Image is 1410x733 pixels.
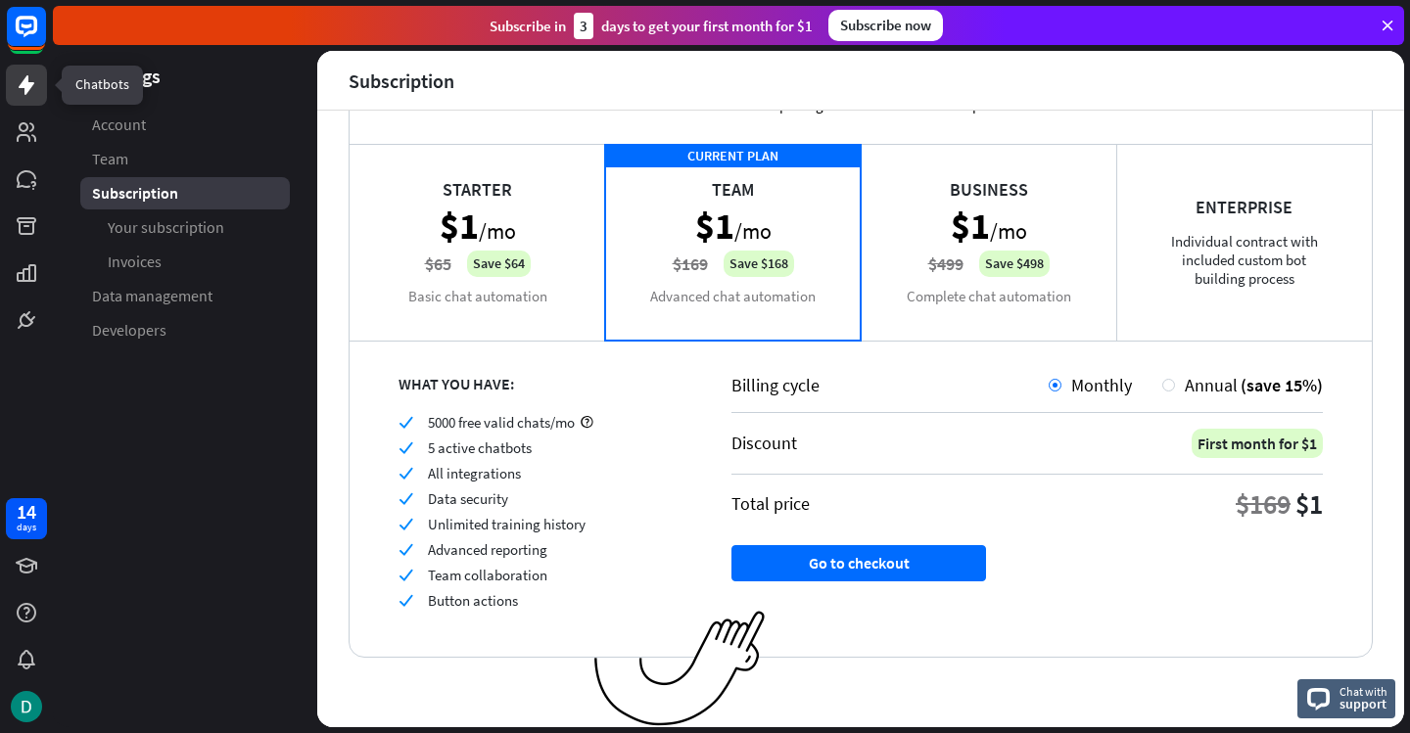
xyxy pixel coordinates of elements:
span: Developers [92,320,166,341]
i: check [399,517,413,531]
a: Account [80,109,290,141]
span: Your subscription [108,217,224,238]
i: check [399,568,413,582]
div: 3 [574,13,593,39]
div: Billing cycle [731,374,1049,396]
div: $169 [1236,486,1291,522]
span: Chat with [1339,682,1387,701]
a: Invoices [80,246,290,278]
div: Subscription [349,69,454,92]
i: check [399,593,413,608]
i: check [399,415,413,430]
span: Data management [92,286,212,306]
a: Developers [80,314,290,346]
div: Subscribe in days to get your first month for $1 [490,13,813,39]
span: support [1339,695,1387,712]
span: Button actions [428,591,518,610]
div: Subscribe now [828,10,943,41]
button: Open LiveChat chat widget [16,8,74,67]
span: Advanced reporting [428,540,547,559]
i: check [399,440,413,455]
button: Go to checkout [731,545,986,581]
span: (save 15%) [1241,374,1323,396]
span: All integrations [428,464,521,482]
a: Your subscription [80,211,290,244]
div: WHAT YOU HAVE: [399,374,682,393]
span: Monthly [1071,374,1132,396]
div: Total price [731,492,810,515]
i: check [399,542,413,557]
img: ec979a0a656117aaf919.png [594,611,766,727]
div: Discount [731,432,797,454]
span: 5 active chatbots [428,438,532,457]
div: days [17,521,36,534]
span: Unlimited training history [428,515,586,533]
span: Account [92,115,146,135]
div: 14 [17,503,36,521]
span: 5000 free valid chats/mo [428,413,575,432]
i: check [399,466,413,481]
div: $1 [1295,486,1323,522]
span: Subscription [92,183,178,204]
span: Invoices [108,252,162,272]
a: 14 days [6,498,47,539]
span: Data security [428,489,508,508]
i: check [399,491,413,506]
span: Annual [1185,374,1238,396]
header: Settings [53,63,317,89]
span: Team [92,149,128,169]
a: Data management [80,280,290,312]
div: First month for $1 [1192,429,1323,458]
span: Team collaboration [428,566,547,584]
a: Team [80,143,290,175]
